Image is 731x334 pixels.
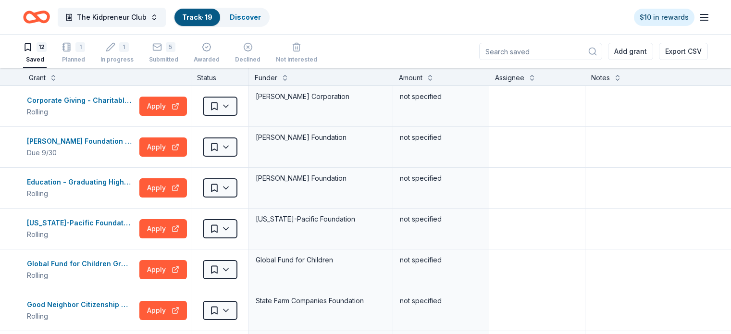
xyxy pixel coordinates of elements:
[255,212,387,226] div: [US_STATE]-Pacific Foundation
[276,38,317,68] button: Not interested
[119,42,129,52] div: 1
[399,294,483,308] div: not specified
[100,56,134,63] div: In progress
[23,6,50,28] a: Home
[27,136,136,159] button: [PERSON_NAME] Foundation GrantDue 9/30
[608,43,653,60] button: Add grant
[255,72,277,84] div: Funder
[77,12,147,23] span: The Kidpreneur Club
[659,43,708,60] button: Export CSV
[27,217,136,229] div: [US_STATE]-Pacific Foundation Grant
[27,258,136,281] button: Global Fund for Children Grants: Become a PartnerRolling
[23,38,47,68] button: 12Saved
[182,13,212,21] a: Track· 19
[230,13,261,21] a: Discover
[27,176,136,199] button: Education - Graduating High School College & Career ReadyRolling
[27,217,136,240] button: [US_STATE]-Pacific Foundation GrantRolling
[399,72,422,84] div: Amount
[27,299,136,322] button: Good Neighbor Citizenship Company GrantsRolling
[27,147,136,159] div: Due 9/30
[399,212,483,226] div: not specified
[255,90,387,103] div: [PERSON_NAME] Corporation
[149,38,178,68] button: 5Submitted
[166,42,175,52] div: 5
[139,219,187,238] button: Apply
[139,301,187,320] button: Apply
[235,38,260,68] button: Declined
[100,38,134,68] button: 1In progress
[58,8,166,27] button: The Kidpreneur Club
[399,90,483,103] div: not specified
[191,68,249,86] div: Status
[194,56,220,63] div: Awarded
[399,172,483,185] div: not specified
[139,178,187,198] button: Apply
[495,72,524,84] div: Assignee
[139,260,187,279] button: Apply
[27,258,136,270] div: Global Fund for Children Grants: Become a Partner
[235,56,260,63] div: Declined
[62,56,85,63] div: Planned
[27,310,136,322] div: Rolling
[27,95,136,106] div: Corporate Giving - Charitable Contributions
[27,270,136,281] div: Rolling
[27,188,136,199] div: Rolling
[27,229,136,240] div: Rolling
[591,72,610,84] div: Notes
[173,8,270,27] button: Track· 19Discover
[149,56,178,63] div: Submitted
[399,131,483,144] div: not specified
[255,294,387,308] div: State Farm Companies Foundation
[27,136,136,147] div: [PERSON_NAME] Foundation Grant
[27,299,136,310] div: Good Neighbor Citizenship Company Grants
[27,176,136,188] div: Education - Graduating High School College & Career Ready
[399,253,483,267] div: not specified
[27,106,136,118] div: Rolling
[75,42,85,52] div: 1
[29,72,46,84] div: Grant
[255,172,387,185] div: [PERSON_NAME] Foundation
[23,56,47,63] div: Saved
[255,253,387,267] div: Global Fund for Children
[634,9,694,26] a: $10 in rewards
[139,137,187,157] button: Apply
[27,95,136,118] button: Corporate Giving - Charitable ContributionsRolling
[276,56,317,63] div: Not interested
[194,38,220,68] button: Awarded
[479,43,602,60] input: Search saved
[255,131,387,144] div: [PERSON_NAME] Foundation
[139,97,187,116] button: Apply
[37,42,47,52] div: 12
[62,38,85,68] button: 1Planned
